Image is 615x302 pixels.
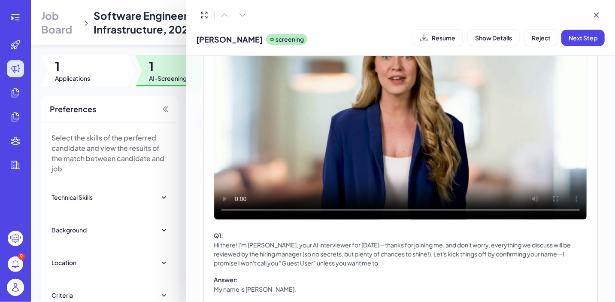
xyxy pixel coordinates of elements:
[214,285,587,294] div: My name is [PERSON_NAME].
[214,276,238,284] span: Answer :
[214,232,223,239] span: Q1 :
[276,35,304,44] p: screening
[196,34,263,45] span: [PERSON_NAME]
[569,34,597,42] span: Next Step
[468,30,519,46] button: Show Details
[561,30,605,46] button: Next Step
[524,30,558,46] button: Reject
[475,34,512,42] span: Show Details
[532,34,551,42] span: Reject
[413,30,463,46] button: Resume
[214,241,587,268] div: Hi there! I'm [PERSON_NAME], your AI interviewer for [DATE]—thanks for joining me, and don't worr...
[432,34,455,42] span: Resume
